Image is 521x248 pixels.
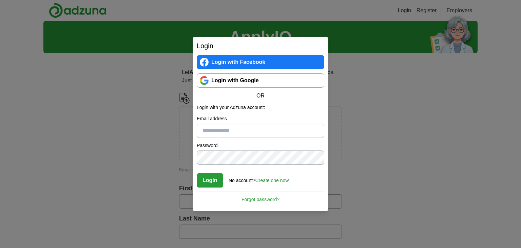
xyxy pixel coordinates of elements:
p: Login with your Adzuna account: [197,104,324,111]
label: Email address [197,115,324,122]
a: Login with Facebook [197,55,324,69]
div: No account? [229,173,289,184]
a: Create one now [255,178,289,183]
a: Forgot password? [197,192,324,203]
a: Login with Google [197,73,324,88]
label: Password [197,142,324,149]
button: Login [197,173,223,188]
h2: Login [197,41,324,51]
span: OR [252,92,269,100]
